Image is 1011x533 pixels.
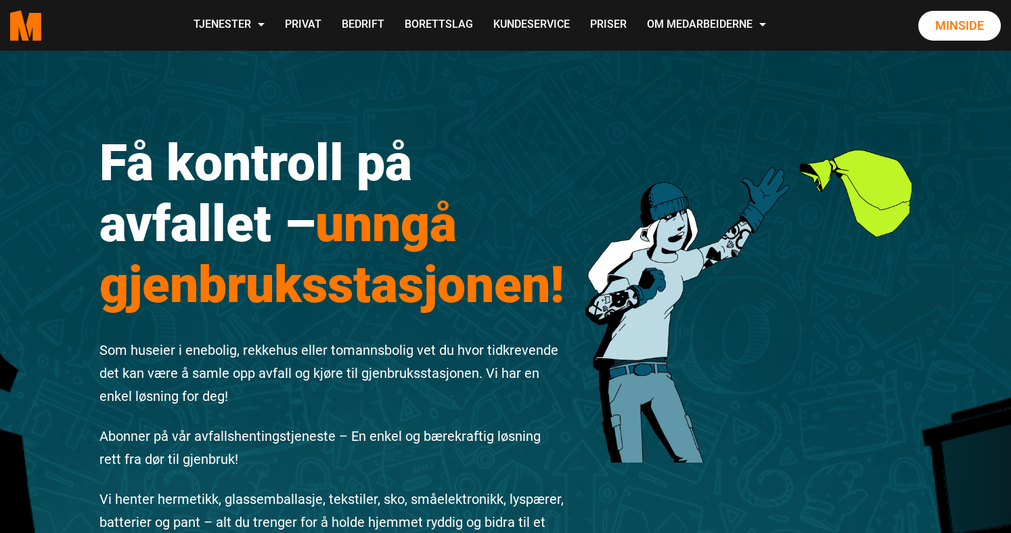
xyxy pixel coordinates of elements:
[275,1,332,49] a: Privat
[99,194,564,314] span: unngå gjenbruksstasjonen!
[183,1,275,49] a: Tjenester
[637,1,776,49] a: Om Medarbeiderne
[585,102,912,463] img: 201222 Rydde Karakter 3 1
[99,132,565,315] h1: Få kontroll på avfallet –
[580,1,637,49] a: Priser
[395,1,483,49] a: Borettslag
[99,425,565,471] p: Abonner på vår avfallshentingstjeneste – En enkel og bærekraftig løsning rett fra dør til gjenbruk!
[483,1,580,49] a: Kundeservice
[918,11,1001,41] a: Minside
[99,339,565,408] p: Som huseier i enebolig, rekkehus eller tomannsbolig vet du hvor tidkrevende det kan være å samle ...
[332,1,395,49] a: Bedrift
